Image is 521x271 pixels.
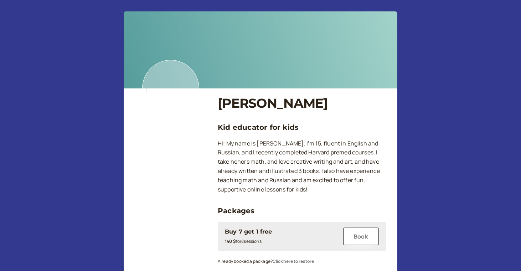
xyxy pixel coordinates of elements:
small: for 8 session s [225,238,262,244]
p: Hi! My name is [PERSON_NAME], I’m 15, fluent in English and Russian, and I recently completed Har... [218,139,386,194]
div: Buy 7 get 1 free [225,227,272,236]
h1: [PERSON_NAME] [218,96,386,111]
button: Book [343,227,379,245]
button: Click here to restore [273,259,314,264]
h3: Packages [218,205,386,216]
small: Already booked a package? [218,258,314,264]
h3: Kid educator for kids [218,122,386,133]
b: 140 $ [225,238,236,244]
div: Buy 7 get 1 free140 $for8sessions [225,227,336,246]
